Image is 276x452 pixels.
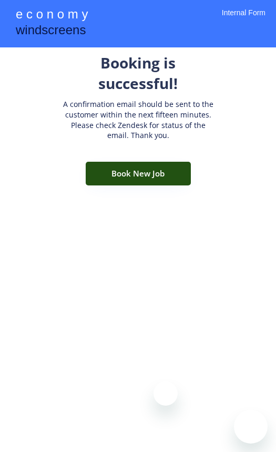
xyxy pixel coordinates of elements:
iframe: Close message [154,381,178,406]
div: windscreens [16,21,86,42]
div: A confirmation email should be sent to the customer within the next fifteen minutes. Please check... [59,99,217,140]
button: Book New Job [86,162,191,185]
iframe: Button to launch messaging window [234,410,268,444]
div: Booking is successful! [59,53,217,94]
div: e c o n o m y [16,5,88,25]
div: Internal Form [222,8,265,32]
